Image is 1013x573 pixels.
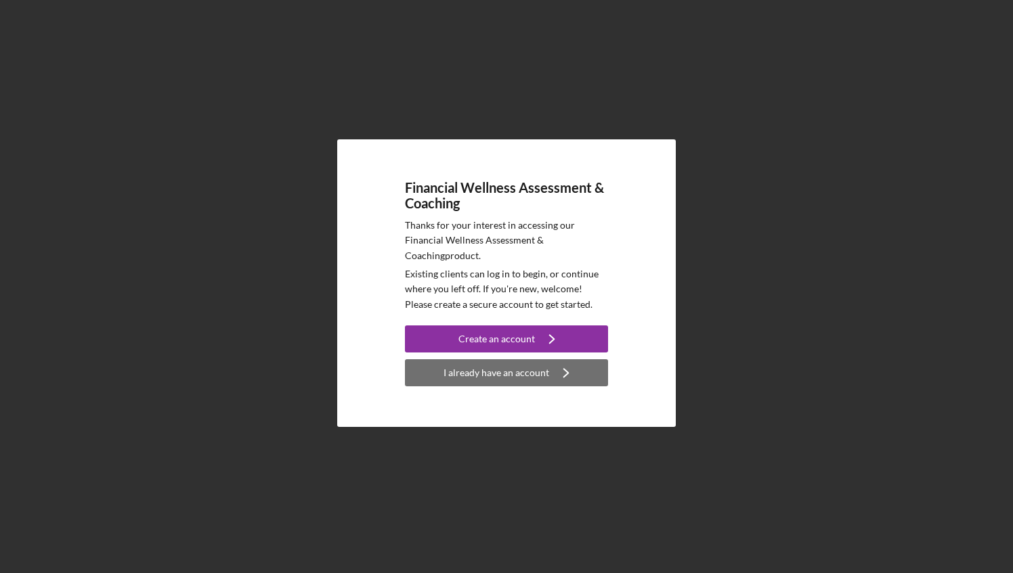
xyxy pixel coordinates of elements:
a: Create an account [405,325,608,356]
p: Thanks for your interest in accessing our Financial Wellness Assessment & Coaching product. [405,218,608,263]
div: I already have an account [444,359,549,386]
button: Create an account [405,325,608,352]
div: Create an account [458,325,535,352]
h4: Financial Wellness Assessment & Coaching [405,180,608,211]
button: I already have an account [405,359,608,386]
p: Existing clients can log in to begin, or continue where you left off. If you're new, welcome! Ple... [405,267,608,312]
